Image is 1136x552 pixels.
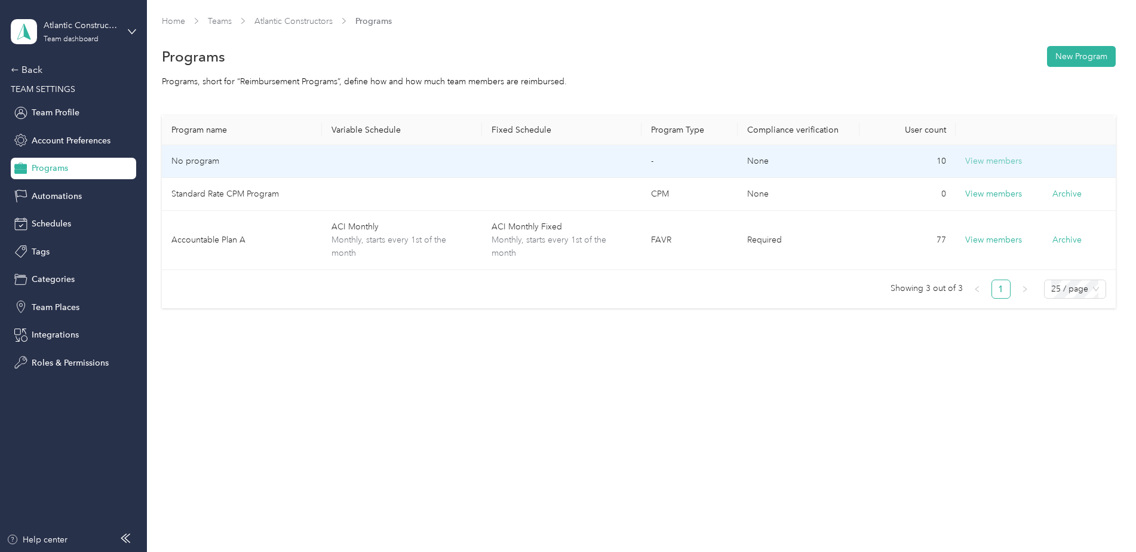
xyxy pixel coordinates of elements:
[32,217,71,230] span: Schedules
[322,115,482,145] th: Variable Schedule
[331,234,472,260] span: Monthly, starts every 1st of the month
[32,134,110,147] span: Account Preferences
[992,280,1010,298] a: 1
[32,246,50,258] span: Tags
[32,190,82,203] span: Automations
[482,115,642,145] th: Fixed Schedule
[32,273,75,286] span: Categories
[162,178,322,211] td: Standard Rate CPM Program
[1015,280,1034,299] button: right
[1069,485,1136,552] iframe: Everlance-gr Chat Button Frame
[7,533,67,546] button: Help center
[859,145,956,178] td: 10
[44,36,99,43] div: Team dashboard
[492,220,633,234] span: ACI Monthly Fixed
[641,145,738,178] td: -
[965,155,1022,168] button: View members
[738,211,859,270] td: Required
[738,145,859,178] td: None
[208,16,232,26] a: Teams
[968,280,987,299] li: Previous Page
[641,115,738,145] th: Program Type
[162,75,1116,88] div: Programs, short for “Reimbursement Programs”, define how and how much team members are reimbursed.
[1044,280,1106,299] div: Page Size
[1021,286,1028,293] span: right
[162,50,225,63] h1: Programs
[11,84,75,94] span: TEAM SETTINGS
[162,211,322,270] td: Accountable Plan A
[492,234,633,260] span: Monthly, starts every 1st of the month
[859,115,956,145] th: User count
[331,220,472,234] span: ACI Monthly
[355,15,392,27] span: Programs
[32,162,68,174] span: Programs
[965,188,1022,201] button: View members
[1047,46,1116,67] button: New Program
[738,178,859,211] td: None
[859,211,956,270] td: 77
[162,115,322,145] th: Program name
[738,115,859,145] th: Compliance verification
[965,234,1022,247] button: View members
[44,19,118,32] div: Atlantic Constructors
[1051,280,1099,298] span: 25 / page
[162,16,185,26] a: Home
[1052,234,1082,246] button: Archive
[859,178,956,211] td: 0
[32,301,79,314] span: Team Places
[32,357,109,369] span: Roles & Permissions
[974,286,981,293] span: left
[1052,188,1082,200] button: Archive
[11,63,130,77] div: Back
[254,16,333,26] a: Atlantic Constructors
[891,280,963,298] span: Showing 3 out of 3
[32,106,79,119] span: Team Profile
[162,145,322,178] td: No program
[991,280,1011,299] li: 1
[32,329,79,341] span: Integrations
[1015,280,1034,299] li: Next Page
[641,211,738,270] td: FAVR
[968,280,987,299] button: left
[641,178,738,211] td: CPM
